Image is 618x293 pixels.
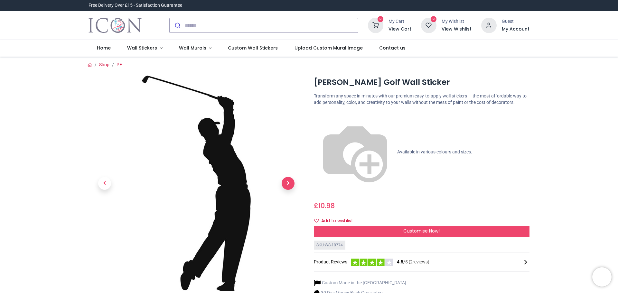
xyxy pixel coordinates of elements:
[431,16,437,22] sup: 0
[119,40,171,57] a: Wall Stickers
[314,215,359,226] button: Add to wishlistAdd to wishlist
[389,18,411,25] div: My Cart
[89,16,142,34] a: Logo of Icon Wall Stickers
[397,149,472,154] span: Available in various colours and sizes.
[378,16,384,22] sup: 0
[170,18,185,32] button: Submit
[314,258,529,266] div: Product Reviews
[314,77,529,88] h1: [PERSON_NAME] Golf Wall Sticker
[389,26,411,32] a: View Cart
[89,108,121,259] a: Previous
[318,201,335,210] span: 10.98
[314,241,345,250] div: SKU: WS-18774
[282,177,295,190] span: Next
[171,40,220,57] a: Wall Murals
[502,26,529,32] a: My Account
[314,218,319,223] i: Add to wishlist
[295,45,363,51] span: Upload Custom Mural Image
[592,267,612,287] iframe: Brevo live chat
[314,93,529,105] p: Transform any space in minutes with our premium easy-to-apply wall stickers — the most affordable...
[314,279,406,286] li: Custom Made in the [GEOGRAPHIC_DATA]
[272,108,304,259] a: Next
[394,2,529,9] iframe: Customer reviews powered by Trustpilot
[403,228,440,234] span: Customise Now!
[179,45,206,51] span: Wall Murals
[117,62,122,67] a: PE
[314,111,396,193] img: color-wheel.png
[89,76,304,291] img: WS-18774-03
[228,45,278,51] span: Custom Wall Stickers
[98,177,111,190] span: Previous
[314,201,335,210] span: £
[442,18,472,25] div: My Wishlist
[368,23,383,28] a: 0
[421,23,436,28] a: 0
[379,45,406,51] span: Contact us
[99,62,109,67] a: Shop
[89,16,142,34] img: Icon Wall Stickers
[502,18,529,25] div: Guest
[397,259,403,264] span: 4.5
[442,26,472,32] a: View Wishlist
[89,2,182,9] div: Free Delivery Over £15 - Satisfaction Guarantee
[397,259,429,265] span: /5 ( 2 reviews)
[127,45,157,51] span: Wall Stickers
[97,45,111,51] span: Home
